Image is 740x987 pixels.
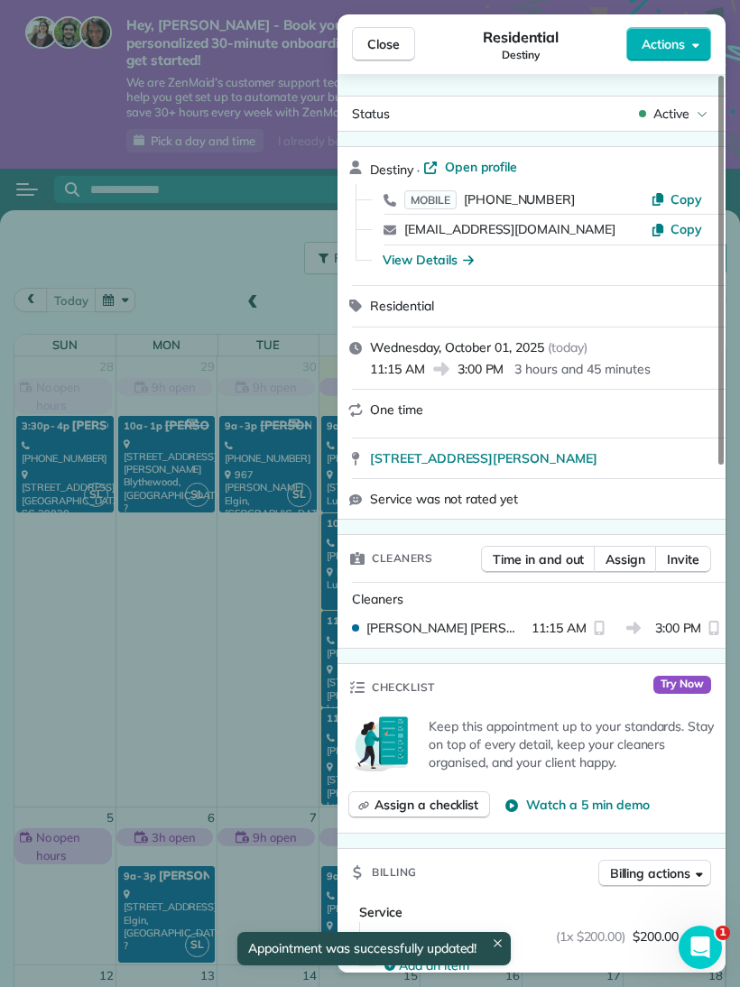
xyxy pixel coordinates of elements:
[671,221,702,237] span: Copy
[404,190,457,209] span: MOBILE
[372,863,417,881] span: Billing
[594,546,657,573] button: Assign
[374,922,711,951] button: Service Price(1x $200.00)$200.00
[404,190,575,208] a: MOBILE[PHONE_NUMBER]
[372,549,432,567] span: Cleaners
[548,339,587,355] span: ( today )
[464,191,575,208] span: [PHONE_NUMBER]
[667,550,699,568] span: Invite
[502,48,540,62] span: Destiny
[655,546,711,573] button: Invite
[352,591,403,607] span: Cleaners
[483,26,560,48] span: Residential
[404,221,615,237] a: [EMAIL_ADDRESS][DOMAIN_NAME]
[423,158,518,176] a: Open profile
[370,490,518,508] span: Service was not rated yet
[370,449,715,467] a: [STREET_ADDRESS][PERSON_NAME]
[445,158,518,176] span: Open profile
[481,546,596,573] button: Time in and out
[413,162,423,177] span: ·
[556,927,626,945] span: (1x $200.00)
[493,550,584,568] span: Time in and out
[370,339,544,355] span: Wednesday, October 01, 2025
[655,619,702,637] span: 3:00 PM
[679,926,722,969] iframe: Intercom live chat
[383,251,474,269] button: View Details
[374,951,711,980] button: Add an item
[671,191,702,208] span: Copy
[642,35,685,53] span: Actions
[651,220,702,238] button: Copy
[352,27,415,61] button: Close
[237,932,512,965] div: Appointment was successfully updated!
[370,360,425,378] span: 11:15 AM
[653,676,711,694] span: Try Now
[375,796,478,814] span: Assign a checklist
[514,360,650,378] p: 3 hours and 45 minutes
[370,298,434,314] span: Residential
[370,449,597,467] span: [STREET_ADDRESS][PERSON_NAME]
[370,401,423,418] span: One time
[633,927,679,945] span: $200.00
[384,927,459,945] span: Service Price
[504,796,649,814] button: Watch a 5 min demo
[348,791,490,818] button: Assign a checklist
[359,904,402,920] span: Service
[606,550,645,568] span: Assign
[651,190,702,208] button: Copy
[532,619,587,637] span: 11:15 AM
[370,161,413,178] span: Destiny
[372,678,435,696] span: Checklist
[526,796,649,814] span: Watch a 5 min demo
[653,105,689,123] span: Active
[610,864,690,882] span: Billing actions
[366,619,524,637] span: [PERSON_NAME] [PERSON_NAME]
[429,717,715,771] p: Keep this appointment up to your standards. Stay on top of every detail, keep your cleaners organ...
[367,35,400,53] span: Close
[352,106,390,122] span: Status
[716,926,730,940] span: 1
[458,360,504,378] span: 3:00 PM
